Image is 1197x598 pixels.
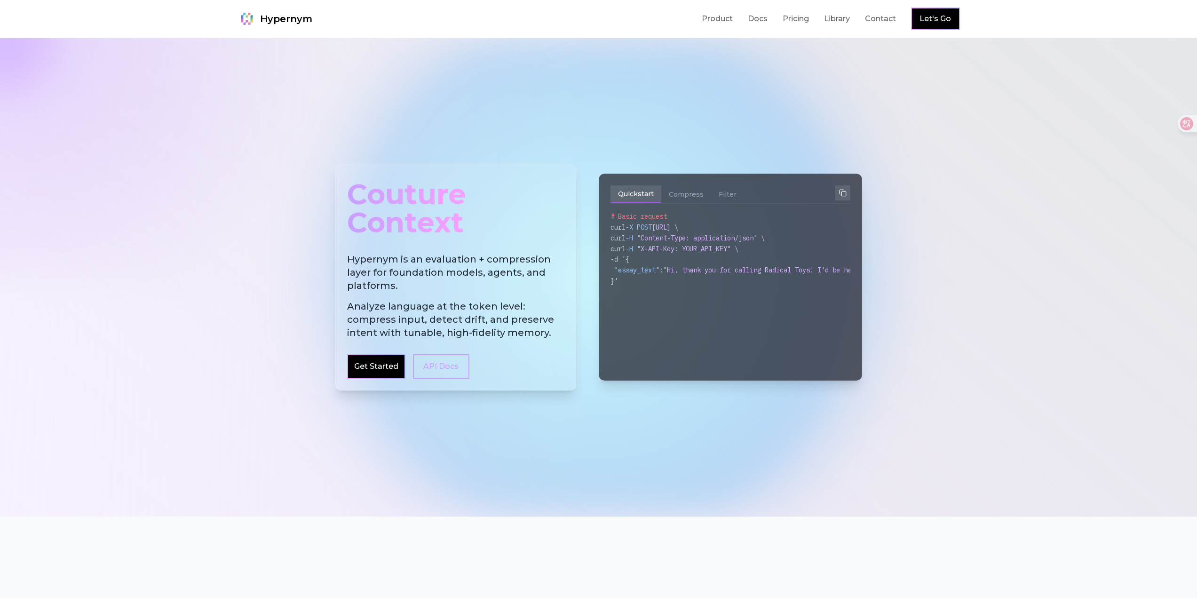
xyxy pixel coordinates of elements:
[641,234,765,242] span: Content-Type: application/json" \
[663,266,1036,274] span: "Hi, thank you for calling Radical Toys! I'd be happy to help with your shipping or returns issue."
[347,300,564,339] span: Analyze language at the token level: compress input, detect drift, and preserve intent with tunab...
[413,354,469,379] a: API Docs
[610,212,667,221] span: # Basic request
[614,266,659,274] span: "essay_text"
[626,245,641,253] span: -H "
[610,185,661,203] button: Quickstart
[260,12,312,25] span: Hypernym
[702,13,733,24] a: Product
[748,13,768,24] a: Docs
[626,223,652,231] span: -X POST
[347,253,564,339] h2: Hypernym is an evaluation + compression layer for foundation models, agents, and platforms.
[610,255,629,263] span: -d '{
[347,175,564,241] div: Couture Context
[659,266,663,274] span: :
[652,223,678,231] span: [URL] \
[354,361,398,372] a: Get Started
[783,13,809,24] a: Pricing
[610,245,626,253] span: curl
[610,223,626,231] span: curl
[824,13,850,24] a: Library
[865,13,896,24] a: Contact
[626,234,641,242] span: -H "
[238,9,256,28] img: Hypernym Logo
[920,13,951,24] a: Let's Go
[238,9,312,28] a: Hypernym
[641,245,738,253] span: X-API-Key: YOUR_API_KEY" \
[835,185,850,200] button: Copy to clipboard
[661,185,711,203] button: Compress
[711,185,744,203] button: Filter
[610,234,626,242] span: curl
[610,277,618,285] span: }'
